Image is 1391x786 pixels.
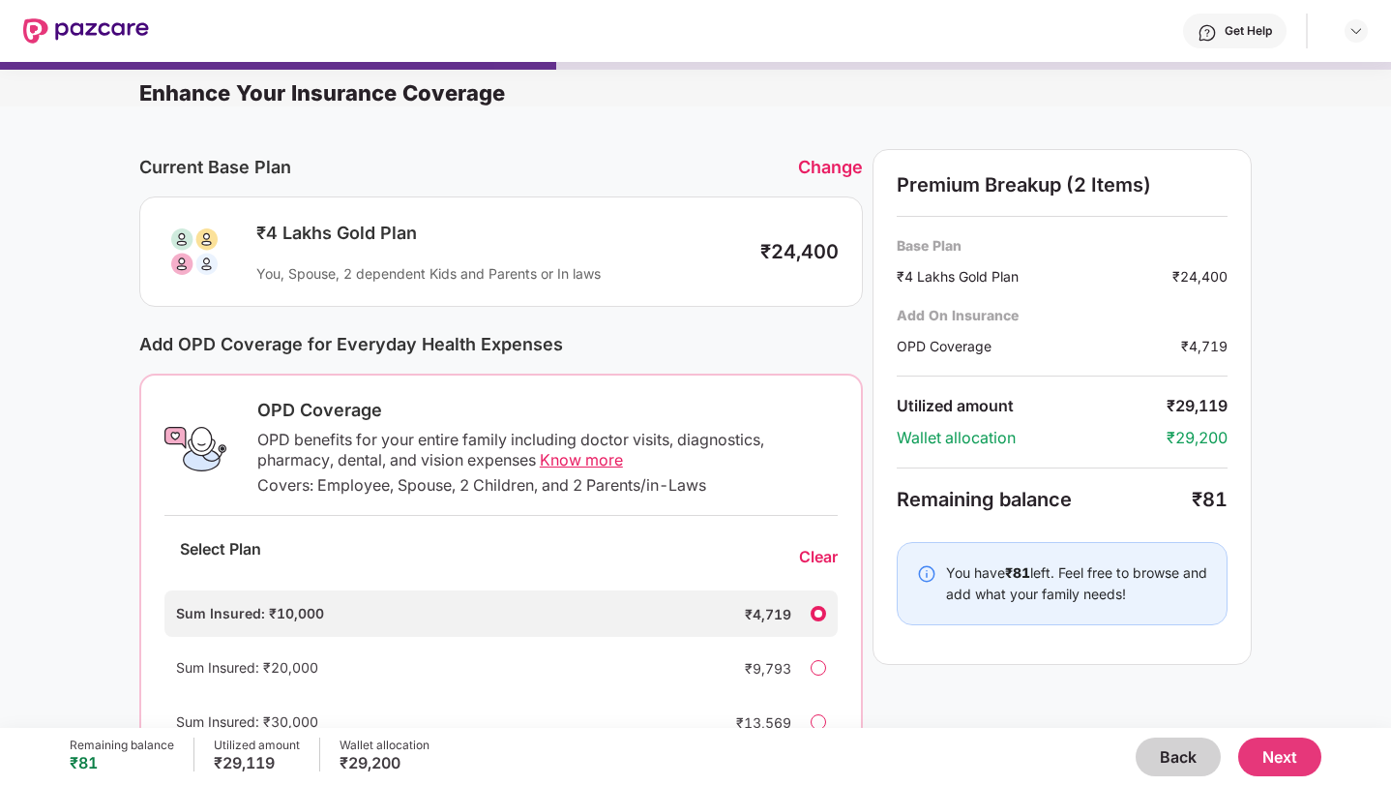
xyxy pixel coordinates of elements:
img: OPD Coverage [164,418,226,480]
div: You, Spouse, 2 dependent Kids and Parents or In laws [256,264,741,283]
div: Clear [799,547,838,567]
div: OPD Coverage [897,336,1181,356]
div: ₹4,719 [714,604,791,624]
img: New Pazcare Logo [23,18,149,44]
div: OPD benefits for your entire family including doctor visits, diagnostics, pharmacy, dental, and v... [257,430,838,470]
div: Utilized amount [214,738,300,753]
div: Remaining balance [70,738,174,753]
div: ₹29,119 [214,753,300,772]
div: ₹24,400 [1172,266,1228,287]
span: Know more [540,450,623,469]
span: Sum Insured: ₹20,000 [176,659,318,676]
img: svg+xml;base64,PHN2ZyBpZD0iSGVscC0zMngzMiIgeG1sbnM9Imh0dHA6Ly93d3cudzMub3JnLzIwMDAvc3ZnIiB3aWR0aD... [1198,23,1217,43]
img: svg+xml;base64,PHN2ZyBpZD0iSW5mby0yMHgyMCIgeG1sbnM9Imh0dHA6Ly93d3cudzMub3JnLzIwMDAvc3ZnIiB3aWR0aD... [917,564,936,584]
div: Current Base Plan [139,157,798,177]
div: ₹24,400 [760,240,839,263]
div: ₹29,200 [340,753,429,772]
div: ₹29,200 [1167,428,1228,448]
b: ₹81 [1005,564,1030,581]
div: ₹29,119 [1167,396,1228,416]
div: Change [798,157,863,177]
img: svg+xml;base64,PHN2ZyBpZD0iRHJvcGRvd24tMzJ4MzIiIHhtbG5zPSJodHRwOi8vd3d3LnczLm9yZy8yMDAwL3N2ZyIgd2... [1348,23,1364,39]
span: Sum Insured: ₹10,000 [176,605,324,621]
div: Add OPD Coverage for Everyday Health Expenses [139,334,863,354]
img: svg+xml;base64,PHN2ZyB3aWR0aD0iODAiIGhlaWdodD0iODAiIHZpZXdCb3g9IjAgMCA4MCA4MCIgZmlsbD0ibm9uZSIgeG... [163,221,225,283]
div: ₹4 Lakhs Gold Plan [256,222,741,245]
div: Remaining balance [897,488,1192,511]
div: ₹4,719 [1181,336,1228,356]
div: Premium Breakup (2 Items) [897,173,1228,196]
div: ₹9,793 [714,658,791,679]
button: Back [1136,738,1221,776]
div: You have left. Feel free to browse and add what your family needs! [946,562,1207,605]
div: ₹81 [1192,488,1228,511]
div: Wallet allocation [340,738,429,753]
div: ₹13,569 [714,712,791,733]
div: Covers: Employee, Spouse, 2 Children, and 2 Parents/in-Laws [257,475,838,496]
div: Utilized amount [897,396,1167,416]
div: Wallet allocation [897,428,1167,448]
div: Add On Insurance [897,306,1228,324]
div: ₹4 Lakhs Gold Plan [897,266,1172,287]
button: Next [1238,738,1321,776]
div: Get Help [1225,23,1272,39]
div: Select Plan [164,539,277,575]
div: Enhance Your Insurance Coverage [139,79,1391,106]
div: ₹81 [70,753,174,772]
div: OPD Coverage [257,399,838,422]
span: Sum Insured: ₹30,000 [176,713,318,730]
div: Base Plan [897,236,1228,255]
